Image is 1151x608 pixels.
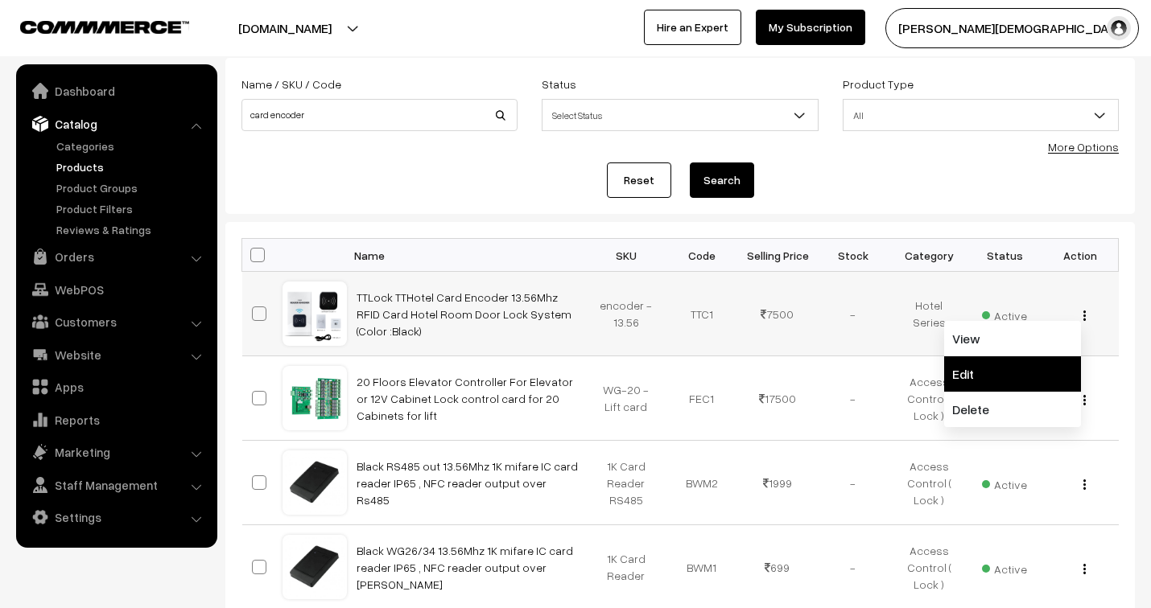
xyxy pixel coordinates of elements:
a: Marketing [20,438,212,466]
img: Menu [1083,564,1086,574]
label: Name / SKU / Code [241,76,341,92]
a: Dashboard [20,76,212,105]
td: 1999 [740,441,815,525]
a: Edit [944,356,1081,392]
span: Active [982,557,1027,577]
a: WebPOS [20,275,212,304]
img: Menu [1083,310,1086,321]
td: WG-20 -Lift card [588,356,664,441]
a: COMMMERCE [20,16,161,35]
td: Access Control ( Lock ) [891,441,967,525]
a: Website [20,340,212,369]
a: Product Filters [52,200,212,217]
th: Action [1042,239,1118,272]
img: user [1107,16,1131,40]
a: Staff Management [20,470,212,499]
a: Orders [20,242,212,271]
a: Products [52,158,212,175]
td: - [815,441,891,525]
span: Active [982,472,1027,493]
span: Active [982,303,1027,324]
a: My Subscription [756,10,865,45]
span: Select Status [542,101,817,129]
td: 7500 [740,272,815,356]
img: Menu [1083,479,1086,490]
span: All [844,101,1118,129]
td: 1K Card Reader RS485 [588,441,664,525]
th: Name [347,239,588,272]
a: Customers [20,307,212,336]
td: - [815,272,891,356]
img: Menu [1083,395,1086,405]
a: Catalog [20,109,212,138]
a: 20 Floors Elevator Controller For Elevator or 12V Cabinet Lock control card for 20 Cabinets for lift [357,375,573,422]
td: Hotel Series [891,272,967,356]
a: Apps [20,372,212,401]
th: Status [967,239,1042,272]
th: SKU [588,239,664,272]
th: Selling Price [740,239,815,272]
button: Search [690,162,754,198]
label: Status [542,76,576,92]
a: Categories [52,138,212,154]
a: More Options [1048,140,1119,154]
td: FEC1 [664,356,740,441]
a: Hire an Expert [644,10,741,45]
td: - [815,356,891,441]
td: Access Control ( Lock ) [891,356,967,441]
a: View [944,321,1081,356]
td: TTC1 [664,272,740,356]
button: [DOMAIN_NAME] [182,8,388,48]
a: TTLock TTHotel Card Encoder 13.56Mhz RFID Card Hotel Room Door Lock System (Color :Black) [357,290,571,338]
span: All [843,99,1119,131]
a: Reviews & Ratings [52,221,212,238]
td: encoder - 13.56 [588,272,664,356]
input: Name / SKU / Code [241,99,518,131]
a: Delete [944,392,1081,427]
a: Reset [607,162,671,198]
th: Code [664,239,740,272]
button: [PERSON_NAME][DEMOGRAPHIC_DATA] [885,8,1139,48]
label: Product Type [843,76,914,92]
td: BWM2 [664,441,740,525]
th: Category [891,239,967,272]
img: COMMMERCE [20,21,189,33]
td: 17500 [740,356,815,441]
a: Settings [20,503,212,532]
a: Black WG26/34 13.56Mhz 1K mifare IC card reader IP65 , NFC reader output over [PERSON_NAME] [357,544,573,591]
a: Reports [20,405,212,434]
span: Select Status [542,99,818,131]
th: Stock [815,239,891,272]
a: Product Groups [52,179,212,196]
a: Black RS485 out 13.56Mhz 1K mifare IC card reader IP65 , NFC reader output over Rs485 [357,459,578,507]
